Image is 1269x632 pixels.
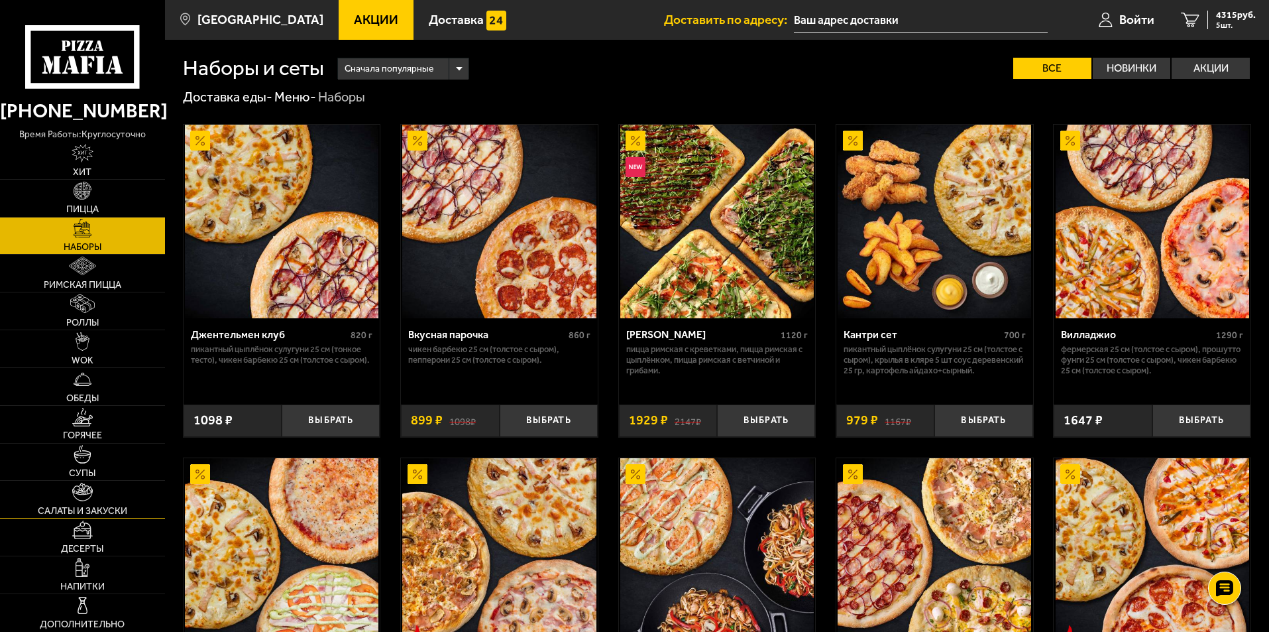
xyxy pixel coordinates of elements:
span: Роллы [66,318,99,328]
p: Фермерская 25 см (толстое с сыром), Прошутто Фунги 25 см (толстое с сыром), Чикен Барбекю 25 см (... [1061,344,1243,376]
label: Новинки [1093,58,1171,79]
span: 1098 ₽ [193,414,233,427]
a: Меню- [274,89,316,105]
div: Вилладжио [1061,328,1213,341]
img: Акционный [626,131,645,151]
p: Пицца Римская с креветками, Пицца Римская с цыплёнком, Пицца Римская с ветчиной и грибами. [626,344,808,376]
span: 700 г [1004,330,1026,341]
span: 979 ₽ [846,414,878,427]
img: Акционный [190,464,210,484]
img: 15daf4d41897b9f0e9f617042186c801.svg [486,11,506,31]
span: Пицца [66,205,99,214]
span: Римская пицца [44,281,121,290]
span: Десерты [61,544,103,554]
input: Ваш адрес доставки [794,8,1048,32]
s: 2147 ₽ [675,414,701,427]
p: Пикантный цыплёнок сулугуни 25 см (тонкое тесто), Чикен Барбекю 25 см (толстое с сыром). [191,344,373,365]
span: 5 шт. [1216,21,1256,29]
span: Горячее [63,431,102,440]
img: Акционный [626,464,645,484]
button: Выбрать [934,405,1032,437]
label: Акции [1172,58,1250,79]
s: 1098 ₽ [449,414,476,427]
a: Доставка еды- [183,89,272,105]
p: Чикен Барбекю 25 см (толстое с сыром), Пепперони 25 см (толстое с сыром). [408,344,590,365]
span: Акции [354,13,398,26]
span: Супы [69,469,95,478]
span: Обеды [66,394,99,403]
img: Акционный [843,131,863,151]
span: 1647 ₽ [1064,414,1103,427]
img: Джентельмен клуб [185,125,378,318]
div: [PERSON_NAME] [626,328,778,341]
span: Салаты и закуски [38,507,127,516]
span: 4315 руб. [1216,11,1256,20]
label: Все [1013,58,1091,79]
img: Акционный [408,131,427,151]
span: Напитки [60,582,105,592]
span: Доставка [429,13,484,26]
a: АкционныйНовинкаМама Миа [619,125,816,318]
span: Сначала популярные [345,56,433,82]
span: WOK [72,356,93,365]
a: АкционныйВкусная парочка [401,125,598,318]
span: Дополнительно [40,620,125,629]
button: Выбрать [717,405,815,437]
button: Выбрать [500,405,598,437]
button: Выбрать [282,405,380,437]
img: Новинка [626,157,645,177]
span: Хит [73,168,91,177]
span: Доставить по адресу: [664,13,794,26]
span: 820 г [351,330,372,341]
img: Вилладжио [1056,125,1249,318]
img: Акционный [190,131,210,151]
span: 1120 г [781,330,808,341]
a: АкционныйВилладжио [1054,125,1250,318]
span: 1929 ₽ [629,414,668,427]
img: Мама Миа [620,125,814,318]
a: АкционныйКантри сет [836,125,1033,318]
img: Акционный [843,464,863,484]
span: 899 ₽ [411,414,443,427]
span: 1290 г [1216,330,1243,341]
div: Джентельмен клуб [191,328,348,341]
span: 860 г [569,330,590,341]
img: Кантри сет [838,125,1031,318]
s: 1167 ₽ [885,414,911,427]
div: Наборы [318,89,365,106]
p: Пикантный цыплёнок сулугуни 25 см (толстое с сыром), крылья в кляре 5 шт соус деревенский 25 гр, ... [844,344,1026,376]
img: Вкусная парочка [402,125,596,318]
span: Наборы [64,243,101,252]
img: Акционный [1060,464,1080,484]
img: Акционный [408,464,427,484]
h1: Наборы и сеты [183,58,324,79]
button: Выбрать [1152,405,1250,437]
div: Кантри сет [844,328,1001,341]
div: Вкусная парочка [408,328,565,341]
a: АкционныйДжентельмен клуб [184,125,380,318]
span: Войти [1119,13,1154,26]
span: [GEOGRAPHIC_DATA] [197,13,323,26]
img: Акционный [1060,131,1080,151]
